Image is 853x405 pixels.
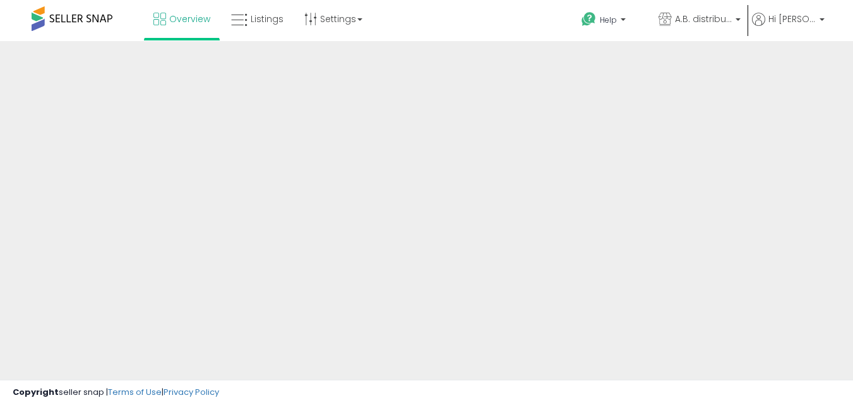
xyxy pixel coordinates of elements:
div: seller snap | | [13,387,219,399]
span: Overview [169,13,210,25]
a: Terms of Use [108,386,162,398]
span: Listings [251,13,283,25]
a: Help [571,2,647,41]
span: Hi [PERSON_NAME] [768,13,816,25]
a: Hi [PERSON_NAME] [752,13,825,41]
a: Privacy Policy [164,386,219,398]
i: Get Help [581,11,597,27]
span: Help [600,15,617,25]
span: A.B. distribution [675,13,732,25]
strong: Copyright [13,386,59,398]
